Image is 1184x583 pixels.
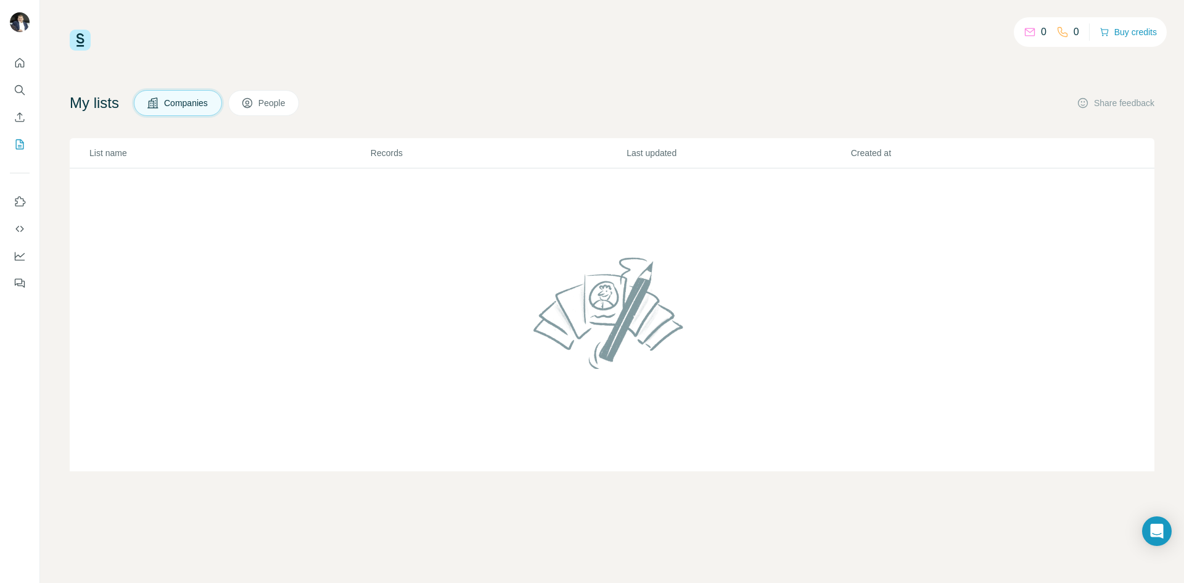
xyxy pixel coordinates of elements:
button: My lists [10,133,30,155]
button: Search [10,79,30,101]
div: Open Intercom Messenger [1142,516,1172,546]
span: People [258,97,287,109]
p: Created at [851,147,1074,159]
img: Avatar [10,12,30,32]
button: Use Surfe API [10,218,30,240]
button: Share feedback [1077,97,1154,109]
button: Use Surfe on LinkedIn [10,191,30,213]
img: Surfe Logo [70,30,91,51]
h4: My lists [70,93,119,113]
button: Feedback [10,272,30,294]
p: Last updated [627,147,849,159]
p: List name [89,147,369,159]
button: Buy credits [1100,23,1157,41]
button: Dashboard [10,245,30,267]
p: Records [371,147,625,159]
span: Companies [164,97,209,109]
img: No lists found [528,247,696,379]
p: 0 [1074,25,1079,39]
button: Quick start [10,52,30,74]
button: Enrich CSV [10,106,30,128]
p: 0 [1041,25,1046,39]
